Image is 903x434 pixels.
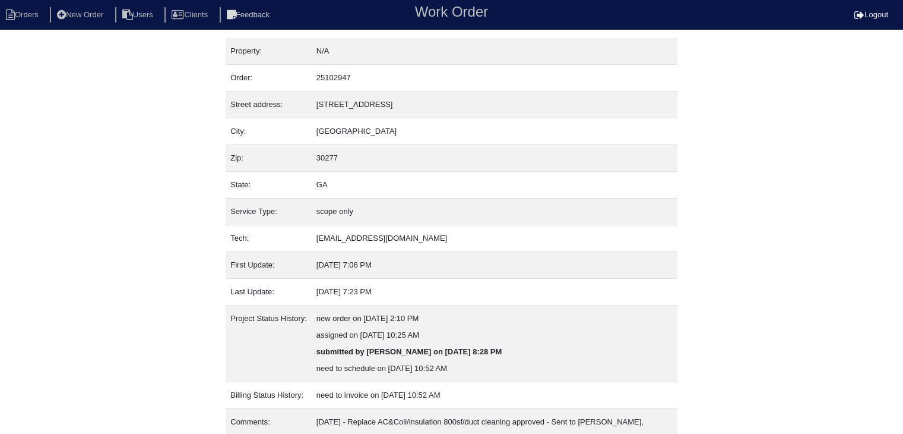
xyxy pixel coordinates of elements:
li: New Order [50,7,113,23]
td: First Update: [226,252,312,279]
td: Last Update: [226,279,312,306]
td: [GEOGRAPHIC_DATA] [312,118,677,145]
a: Clients [164,10,217,19]
td: 30277 [312,145,677,172]
div: new order on [DATE] 2:10 PM [316,310,673,327]
div: submitted by [PERSON_NAME] on [DATE] 8:28 PM [316,344,673,360]
td: Property: [226,38,312,65]
div: assigned on [DATE] 10:25 AM [316,327,673,344]
td: scope only [312,199,677,225]
a: Users [115,10,163,19]
td: Order: [226,65,312,92]
td: [DATE] 7:06 PM [312,252,677,279]
td: Service Type: [226,199,312,225]
td: Project Status History: [226,306,312,382]
td: GA [312,172,677,199]
li: Feedback [220,7,279,23]
td: N/A [312,38,677,65]
td: [EMAIL_ADDRESS][DOMAIN_NAME] [312,225,677,252]
div: need to schedule on [DATE] 10:52 AM [316,360,673,377]
td: City: [226,118,312,145]
td: Zip: [226,145,312,172]
td: Billing Status History: [226,382,312,409]
li: Clients [164,7,217,23]
td: 25102947 [312,65,677,92]
a: Logout [854,10,888,19]
td: State: [226,172,312,199]
td: [DATE] 7:23 PM [312,279,677,306]
td: Tech: [226,225,312,252]
td: Street address: [226,92,312,118]
div: need to invoice on [DATE] 10:52 AM [316,387,673,404]
td: [STREET_ADDRESS] [312,92,677,118]
li: Users [115,7,163,23]
a: New Order [50,10,113,19]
